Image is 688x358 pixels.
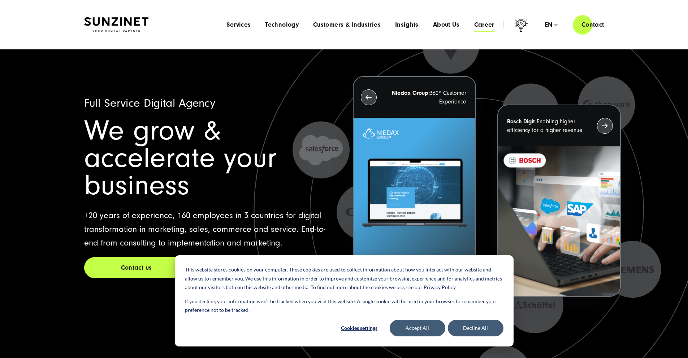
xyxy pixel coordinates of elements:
a: Contact us [84,257,189,278]
button: Cookies settings [332,320,387,336]
img: recent-project_BOSCH_2024-03 [498,146,620,296]
div: en [545,21,558,28]
a: Technology [265,21,299,28]
a: Contact [573,14,613,35]
strong: Bosch Digit: [507,118,537,125]
p: This website stores cookies on your computer. These cookies are used to collect information about... [185,265,503,292]
img: Letztes Projekt von Niedax. Ein Laptop auf dem die Niedax Website geöffnet ist, auf blauem Hinter... [354,118,475,268]
p: If you decline, your information won’t be tracked when you visit this website. A single cookie wi... [185,297,503,315]
a: Career [474,21,494,28]
div: Cookie banner [175,255,514,346]
h1: We grow & accelerate your business [84,117,336,199]
p: +20 years of experience, 160 employees in 3 countries for digital transformation in marketing, sa... [84,209,336,250]
button: Bosch Digit:Enabling higher efficiency for a higher revenue recent-project_BOSCH_2024-03 [497,105,620,297]
a: Customers & Industries [313,21,381,28]
button: Niedax Group:360° Customer Experience Letztes Projekt von Niedax. Ein Laptop auf dem die Niedax W... [353,76,476,268]
img: SUNZINET Full Service Digital Agentur [84,17,148,32]
button: Accept All [390,320,445,336]
a: Insights [395,21,419,28]
button: Decline All [448,320,503,336]
p: Enabling higher efficiency for a higher revenue [507,117,584,134]
p: 360° Customer Experience [390,89,466,106]
a: About Us [433,21,460,28]
strong: Niedax Group: [392,90,430,96]
a: Services [226,21,251,28]
span: Full Service Digital Agency [84,97,216,110]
